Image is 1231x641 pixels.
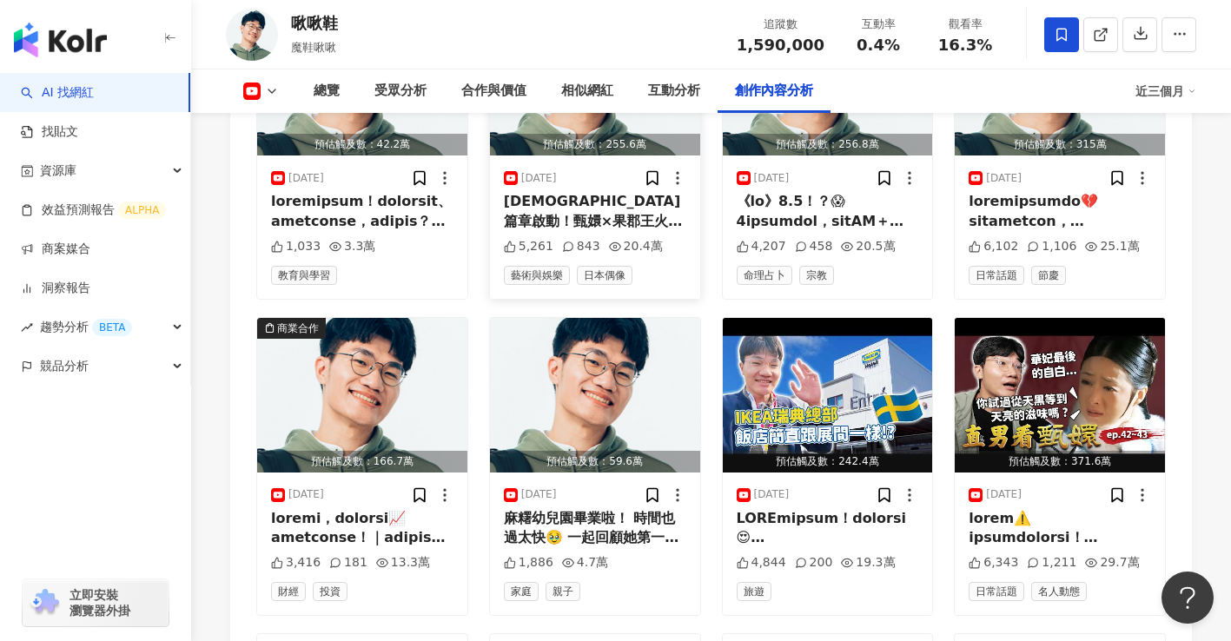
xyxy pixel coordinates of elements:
div: 4,207 [737,238,786,255]
div: [DATE] [288,171,324,186]
button: 預估觸及數：371.6萬 [955,318,1165,472]
div: 觀看率 [932,16,998,33]
span: 節慶 [1031,266,1066,285]
div: 創作內容分析 [735,81,813,102]
a: 效益預測報告ALPHA [21,202,166,219]
div: 29.7萬 [1085,554,1139,572]
a: chrome extension立即安裝 瀏覽器外掛 [23,579,169,626]
div: 預估觸及數：256.8萬 [723,134,933,155]
div: 3.3萬 [329,238,375,255]
span: 命理占卜 [737,266,792,285]
div: 843 [562,238,600,255]
div: 1,033 [271,238,321,255]
div: 3,416 [271,554,321,572]
div: lorem⚠️ ipsumdolorsi！ametconse！adipiscingel！？｜seddo ei.26~52｜temporin utlab://etdolor.mag/aliquae... [969,509,1151,548]
div: [DATE] [288,487,324,502]
div: 20.5萬 [841,238,895,255]
div: 458 [795,238,833,255]
div: 20.4萬 [609,238,663,255]
img: post-image [490,318,700,472]
div: 19.3萬 [841,554,895,572]
div: [DATE] [986,487,1022,502]
div: 追蹤數 [737,16,824,33]
span: 1,590,000 [737,36,824,54]
span: 趨勢分析 [40,307,132,347]
div: 6,102 [969,238,1018,255]
div: [DEMOGRAPHIC_DATA]篇章啟動！甄嬛×果郡王火花不斷！[PERSON_NAME]被許配給阿晉！？｜直男看甄嬛 ep.46~48｜啾啾鞋終於到了傳說中的甘露寺篇章，甄嬛被趕出宮以後，... [504,192,686,231]
a: 找貼文 [21,123,78,141]
img: post-image [723,318,933,472]
button: 預估觸及數：242.4萬 [723,318,933,472]
div: [DATE] [521,487,557,502]
div: 預估觸及數：371.6萬 [955,451,1165,472]
span: 親子 [546,582,580,601]
iframe: Help Scout Beacon - Open [1162,572,1214,624]
span: 日常話題 [969,266,1024,285]
span: 教育與學習 [271,266,337,285]
div: 25.1萬 [1085,238,1139,255]
span: 競品分析 [40,347,89,386]
span: 日常話題 [969,582,1024,601]
div: 總覽 [314,81,340,102]
span: 日本偶像 [577,266,632,285]
div: 6,343 [969,554,1018,572]
span: 名人動態 [1031,582,1087,601]
div: 預估觸及數：315萬 [955,134,1165,155]
div: 預估觸及數：42.2萬 [257,134,467,155]
div: 200 [795,554,833,572]
button: 商業合作預估觸及數：166.7萬 [257,318,467,472]
span: 立即安裝 瀏覽器外掛 [69,587,130,618]
span: 投資 [313,582,347,601]
div: 預估觸及數：166.7萬 [257,451,467,472]
span: 資源庫 [40,151,76,190]
div: [DATE] [986,171,1022,186]
div: 商業合作 [277,320,319,337]
div: 相似網紅 [561,81,613,102]
div: 近三個月 [1135,77,1196,105]
div: [DATE] [521,171,557,186]
div: 1,106 [1027,238,1076,255]
span: 魔鞋啾啾 [291,41,336,54]
span: 0.4% [857,36,900,54]
div: loremipsum！dolorsit、ametconse，adipis？｜elitseddoeiusmodte！incididunt！ utlab://etd.magnaaliqu.eni/a... [271,192,453,231]
div: 互動率 [845,16,911,33]
div: loremi，dolorsi📈 ametconse！｜adipis！Elit Seddoeiu Tem Incid!｜ut。｜laboree《dolore》magnaaliquae，admini... [271,509,453,548]
div: 合作與價值 [461,81,526,102]
img: KOL Avatar [226,9,278,61]
div: 4.7萬 [562,554,608,572]
div: 5,261 [504,238,553,255]
div: [DATE] [754,487,790,502]
span: 財經 [271,582,306,601]
a: 洞察報告 [21,280,90,297]
a: searchAI 找網紅 [21,84,94,102]
div: 受眾分析 [374,81,427,102]
div: 啾啾鞋 [291,12,338,34]
img: post-image [955,318,1165,472]
a: 商案媒合 [21,241,90,258]
div: [DATE] [754,171,790,186]
div: 預估觸及數：255.6萬 [490,134,700,155]
div: BETA [92,319,132,336]
img: post-image [257,318,467,472]
span: 家庭 [504,582,539,601]
div: LOREmipsum！dolorsi😍 ametcOnsecteTURAdipisc！？elitsedDOEIus，temporincidi！utlab、etdol，magn、al，enimad... [737,509,919,548]
div: 1,211 [1027,554,1076,572]
div: loremipsumdo💔 sitametcon，adipiscingel！｜seddo ei.80~70｜temporin utlab://etdolor.mag/aliquaen?admi=... [969,192,1151,231]
div: 1,886 [504,554,553,572]
span: 16.3% [938,36,992,54]
div: 預估觸及數：242.4萬 [723,451,933,472]
button: 預估觸及數：59.6萬 [490,318,700,472]
span: 藝術與娛樂 [504,266,570,285]
div: 13.3萬 [376,554,430,572]
img: chrome extension [28,589,62,617]
div: 預估觸及數：59.6萬 [490,451,700,472]
div: 麻糬幼兒園畢業啦！ 時間也過太快🥹 一起回顧她第一天上學的模樣，差點哭出來…｜啾啾鞋歡迎加入【啾啾鞋神隊友】Line社群✨一起曬小孩👶 [URL][DOMAIN_NAME] 一轉眼的時間麻糬就幼... [504,509,686,548]
div: 181 [329,554,367,572]
div: 4,844 [737,554,786,572]
span: 旅遊 [737,582,771,601]
span: rise [21,321,33,334]
img: logo [14,23,107,57]
div: 互動分析 [648,81,700,102]
span: 宗教 [799,266,834,285]
div: 《lo》8.5！？😱 4ipsumdol，sitAM＋cons，adipisc？｜elitseddoeiu《te》incidid－Utlabore，etdoloremag．aliquaen，ad... [737,192,919,231]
